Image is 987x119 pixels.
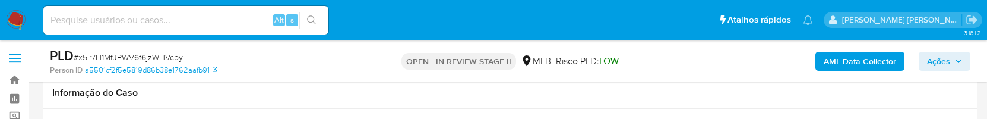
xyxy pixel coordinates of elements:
div: MLB [521,55,551,68]
span: # x5lr7H1MfJPWV6f6jzWHVcby [74,51,183,63]
b: AML Data Collector [824,52,896,71]
a: Sair [966,14,978,26]
b: PLD [50,46,74,65]
span: Risco PLD: [556,55,619,68]
span: Atalhos rápidos [727,14,791,26]
span: Alt [274,14,284,26]
span: s [290,14,294,26]
a: a5501cf2f5e5819d86b38e1762aafb91 [85,65,217,76]
button: AML Data Collector [815,52,904,71]
span: Ações [927,52,950,71]
input: Pesquise usuários ou casos... [43,12,328,28]
b: Person ID [50,65,83,76]
h1: Informação do Caso [52,87,968,99]
p: alessandra.barbosa@mercadopago.com [842,14,962,26]
button: search-icon [299,12,324,29]
button: Ações [919,52,970,71]
p: OPEN - IN REVIEW STAGE II [401,53,516,70]
span: LOW [599,54,619,68]
a: Notificações [803,15,813,25]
